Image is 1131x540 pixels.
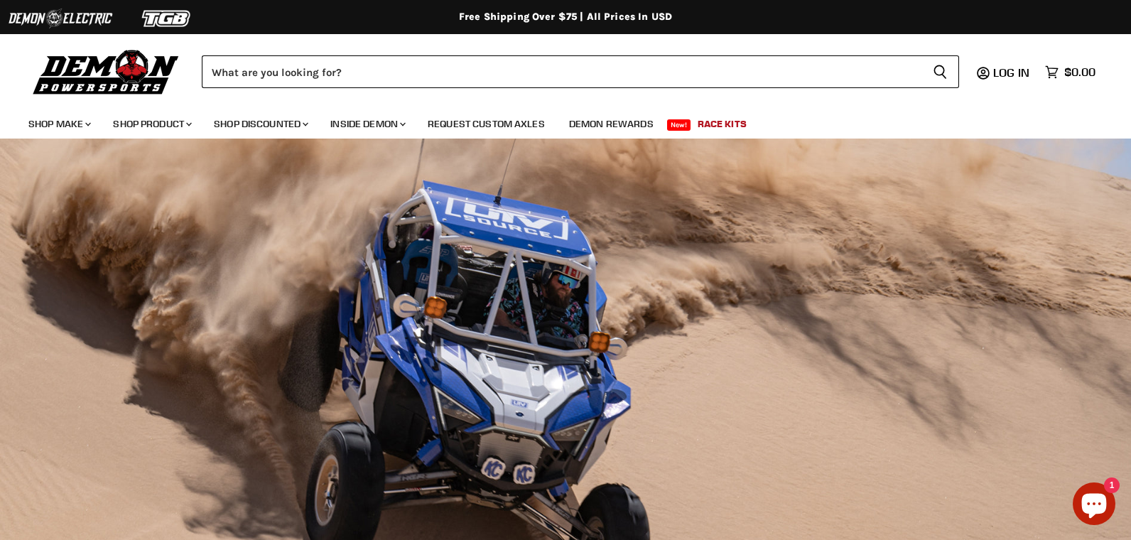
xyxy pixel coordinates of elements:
a: Inside Demon [320,109,414,139]
a: $0.00 [1038,62,1103,82]
a: Log in [987,66,1038,79]
form: Product [202,55,959,88]
a: Shop Make [18,109,99,139]
span: $0.00 [1064,65,1095,79]
button: Search [921,55,959,88]
img: TGB Logo 2 [114,5,220,32]
a: Request Custom Axles [417,109,556,139]
a: Race Kits [687,109,757,139]
a: Demon Rewards [558,109,664,139]
inbox-online-store-chat: Shopify online store chat [1068,482,1120,529]
input: Search [202,55,921,88]
span: New! [667,119,691,131]
a: Shop Discounted [203,109,317,139]
img: Demon Powersports [28,46,184,97]
img: Demon Electric Logo 2 [7,5,114,32]
span: Log in [993,65,1029,80]
a: Shop Product [102,109,200,139]
ul: Main menu [18,104,1092,139]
